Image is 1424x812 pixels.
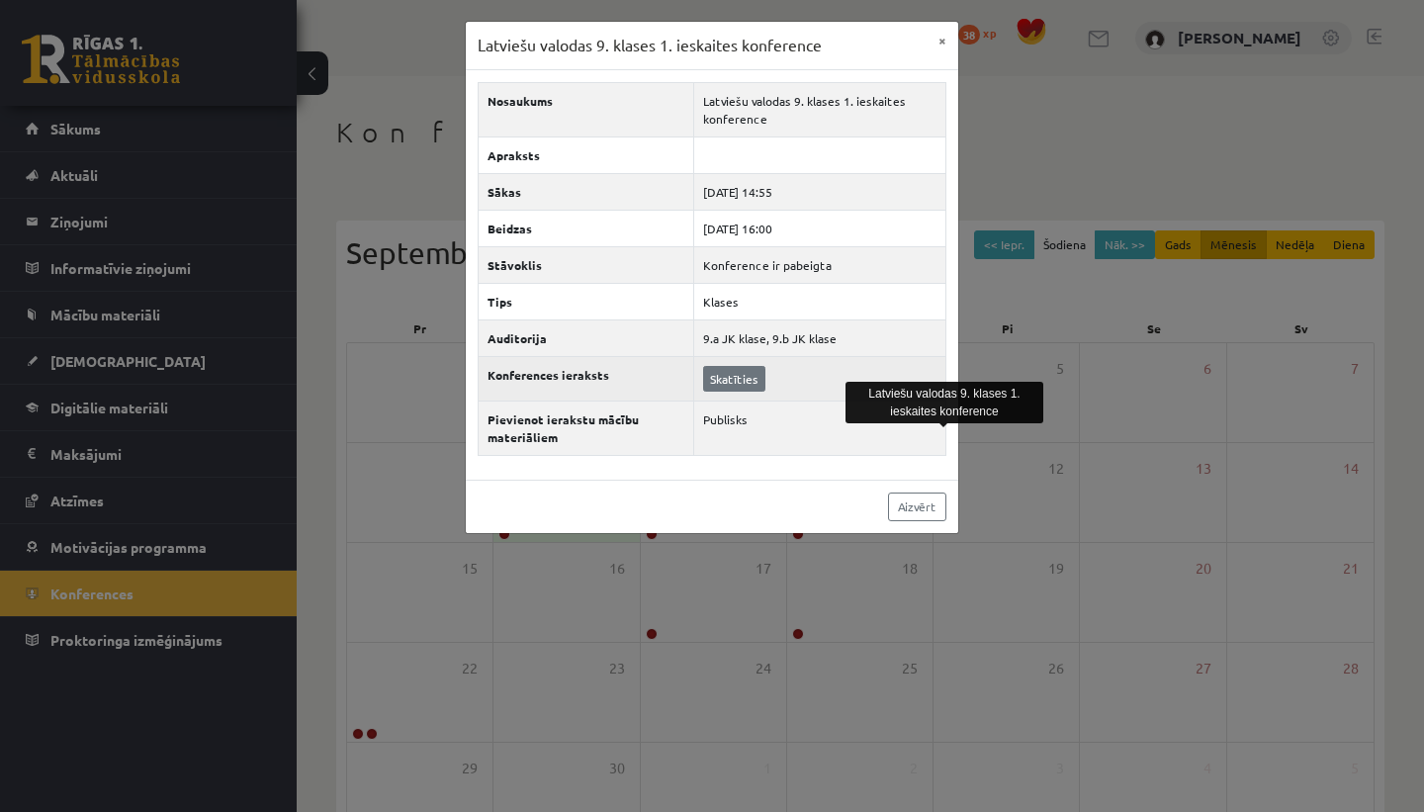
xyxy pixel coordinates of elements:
[694,283,946,319] td: Klases
[479,82,694,136] th: Nosaukums
[694,319,946,356] td: 9.a JK klase, 9.b JK klase
[703,366,765,392] a: Skatīties
[694,210,946,246] td: [DATE] 16:00
[845,382,1043,423] div: Latviešu valodas 9. klases 1. ieskaites konference
[479,136,694,173] th: Apraksts
[479,210,694,246] th: Beidzas
[479,401,694,455] th: Pievienot ierakstu mācību materiāliem
[479,319,694,356] th: Auditorija
[478,34,822,57] h3: Latviešu valodas 9. klases 1. ieskaites konference
[694,246,946,283] td: Konference ir pabeigta
[888,493,946,521] a: Aizvērt
[694,173,946,210] td: [DATE] 14:55
[694,82,946,136] td: Latviešu valodas 9. klases 1. ieskaites konference
[694,401,946,455] td: Publisks
[479,283,694,319] th: Tips
[479,246,694,283] th: Stāvoklis
[479,173,694,210] th: Sākas
[479,356,694,401] th: Konferences ieraksts
[927,22,958,59] button: ×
